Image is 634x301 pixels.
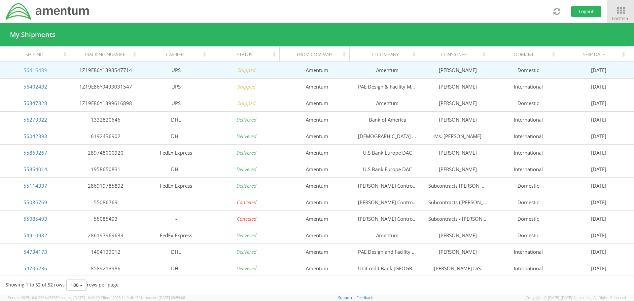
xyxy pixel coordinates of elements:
[564,62,634,78] td: [DATE]
[493,111,563,128] td: International
[423,78,493,95] td: [PERSON_NAME]
[564,144,634,161] td: [DATE]
[355,51,417,58] div: To Company
[493,78,563,95] td: International
[282,260,352,277] td: Amentum
[352,244,423,260] td: PAE Design and Facility Management
[141,177,211,194] td: FedEx Express
[352,210,423,227] td: [PERSON_NAME] Controls Building Automation Systems LLC
[282,210,352,227] td: Amentum
[564,244,634,260] td: [DATE]
[146,51,208,58] div: Carrier
[493,260,563,277] td: International
[564,95,634,111] td: [DATE]
[70,78,141,95] td: 1Z19E86Y0493031547
[352,128,423,144] td: [DEMOGRAPHIC_DATA] CONSULATE GENERAL FRANKFURT
[357,295,373,300] a: Feedback
[66,280,87,291] button: 100
[237,215,257,222] i: Canceled
[352,161,423,177] td: U.S Bank Europe DAC
[141,194,211,210] td: -
[10,31,55,38] h4: My Shipments
[141,111,211,128] td: DHL
[70,111,141,128] td: 1332820646
[282,95,352,111] td: Amentum
[70,144,141,161] td: 289748000920
[493,210,563,227] td: Domestic
[6,51,68,58] div: Ship No.
[282,177,352,194] td: Amentum
[23,149,47,156] a: 55869267
[282,111,352,128] td: Amentum
[564,128,634,144] td: [DATE]
[564,78,634,95] td: [DATE]
[236,265,257,272] i: Delivered
[564,111,634,128] td: [DATE]
[237,199,257,206] i: Canceled
[282,128,352,144] td: Amentum
[141,95,211,111] td: UPS
[71,282,79,288] span: 100
[236,116,257,123] i: Delivered
[59,295,100,300] span: master, [DATE] 10:42:29
[423,161,493,177] td: [PERSON_NAME]
[141,128,211,144] td: DHL
[493,177,563,194] td: Domestic
[282,62,352,78] td: Amentum
[526,295,626,300] span: Copyright © [DATE]-[DATE] Agistix Inc., All Rights Reserved
[282,227,352,244] td: Amentum
[141,210,211,227] td: -
[423,227,493,244] td: [PERSON_NAME]
[423,62,493,78] td: [PERSON_NAME]
[282,244,352,260] td: Amentum
[101,295,185,300] span: Client: 2025.14.0-db4321d
[564,161,634,177] td: [DATE]
[70,194,141,210] td: 55086769
[70,177,141,194] td: 286919785892
[282,144,352,161] td: Amentum
[564,210,634,227] td: [DATE]
[625,16,629,21] span: ▼
[493,244,563,260] td: International
[493,161,563,177] td: International
[571,6,601,17] button: Logout
[423,177,493,194] td: Subcontracts [PERSON_NAME]
[23,116,47,123] a: 56279322
[352,111,423,128] td: Bank of America
[6,282,65,288] span: Showing 1 to 52 of 52 rows
[76,51,138,58] div: Tracking Number
[141,62,211,78] td: UPS
[282,161,352,177] td: Amentum
[564,194,634,210] td: [DATE]
[493,95,563,111] td: Domestic
[423,128,493,144] td: Ms. [PERSON_NAME]
[70,210,141,227] td: 55085493
[282,194,352,210] td: Amentum
[70,227,141,244] td: 286197969633
[23,199,47,206] a: 55086769
[8,295,100,300] span: Server: 2025.16.0-9544af67660
[423,111,493,128] td: [PERSON_NAME]
[282,78,352,95] td: Amentum
[23,248,47,255] a: 54734173
[425,51,487,58] div: Consignee
[237,100,256,106] i: Shipped
[286,51,347,58] div: From Company
[565,51,627,58] div: Ship Date
[564,227,634,244] td: [DATE]
[141,78,211,95] td: UPS
[23,215,47,222] a: 55085493
[70,95,141,111] td: 1Z19E86Y1399616898
[23,67,47,73] a: 56416439
[352,144,423,161] td: U.S Bank Europe DAC
[236,149,257,156] i: Delivered
[141,244,211,260] td: DHL
[338,295,352,300] a: Support
[70,244,141,260] td: 1494133012
[423,260,493,277] td: [PERSON_NAME] DiS.
[23,265,47,272] a: 54706236
[236,166,257,172] i: Delivered
[23,232,47,239] a: 54910982
[23,83,47,90] a: 56402432
[352,227,423,244] td: Amentum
